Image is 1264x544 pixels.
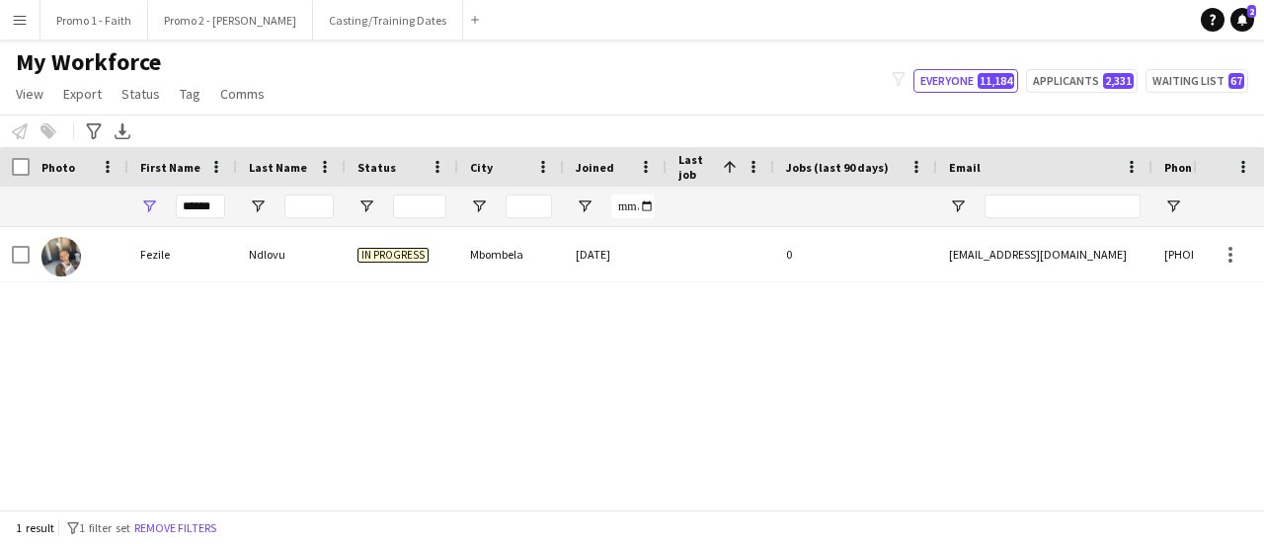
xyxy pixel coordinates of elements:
span: View [16,85,43,103]
span: In progress [357,248,429,263]
input: Last Name Filter Input [284,194,334,218]
span: Status [121,85,160,103]
span: Jobs (last 90 days) [786,160,889,175]
span: Photo [41,160,75,175]
span: Status [357,160,396,175]
span: 11,184 [978,73,1014,89]
button: Open Filter Menu [1164,197,1182,215]
div: 0 [774,227,937,281]
div: [DATE] [564,227,667,281]
div: [EMAIL_ADDRESS][DOMAIN_NAME] [937,227,1152,281]
div: Ndlovu [237,227,346,281]
button: Open Filter Menu [249,197,267,215]
button: Applicants2,331 [1026,69,1138,93]
app-action-btn: Export XLSX [111,119,134,143]
a: View [8,81,51,107]
span: Email [949,160,981,175]
a: Tag [172,81,208,107]
span: City [470,160,493,175]
button: Everyone11,184 [913,69,1018,93]
span: Last Name [249,160,307,175]
a: Status [114,81,168,107]
div: Mbombela [458,227,564,281]
span: Last job [678,152,715,182]
span: 1 filter set [79,520,130,535]
input: Email Filter Input [985,194,1141,218]
input: City Filter Input [506,194,552,218]
span: Joined [576,160,614,175]
span: My Workforce [16,47,161,77]
span: Export [63,85,102,103]
button: Open Filter Menu [576,197,593,215]
input: Status Filter Input [393,194,446,218]
button: Remove filters [130,517,220,539]
button: Casting/Training Dates [313,1,463,39]
a: 2 [1230,8,1254,32]
button: Open Filter Menu [949,197,967,215]
span: 2 [1247,5,1256,18]
button: Promo 2 - [PERSON_NAME] [148,1,313,39]
span: First Name [140,160,200,175]
span: Phone [1164,160,1199,175]
button: Promo 1 - Faith [40,1,148,39]
button: Waiting list67 [1145,69,1248,93]
span: Tag [180,85,200,103]
span: Comms [220,85,265,103]
app-action-btn: Advanced filters [82,119,106,143]
img: Fezile Ndlovu [41,237,81,276]
span: 2,331 [1103,73,1134,89]
div: Fezile [128,227,237,281]
span: 67 [1228,73,1244,89]
button: Open Filter Menu [357,197,375,215]
a: Export [55,81,110,107]
input: Joined Filter Input [611,194,655,218]
a: Comms [212,81,273,107]
input: First Name Filter Input [176,194,225,218]
button: Open Filter Menu [470,197,488,215]
button: Open Filter Menu [140,197,158,215]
